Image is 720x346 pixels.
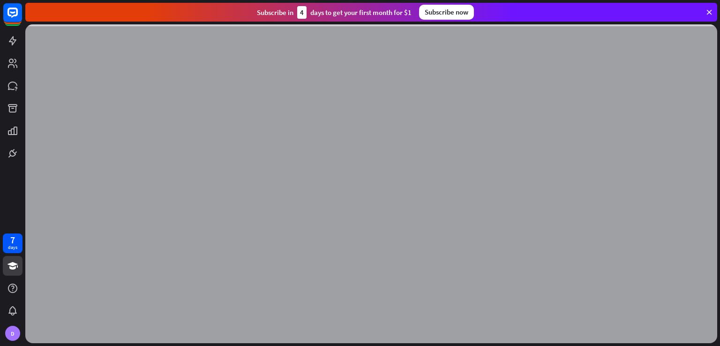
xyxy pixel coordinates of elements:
div: D [5,326,20,341]
div: 7 [10,236,15,244]
div: 4 [297,6,307,19]
div: Subscribe in days to get your first month for $1 [257,6,412,19]
div: Subscribe now [419,5,474,20]
div: days [8,244,17,251]
a: 7 days [3,233,22,253]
